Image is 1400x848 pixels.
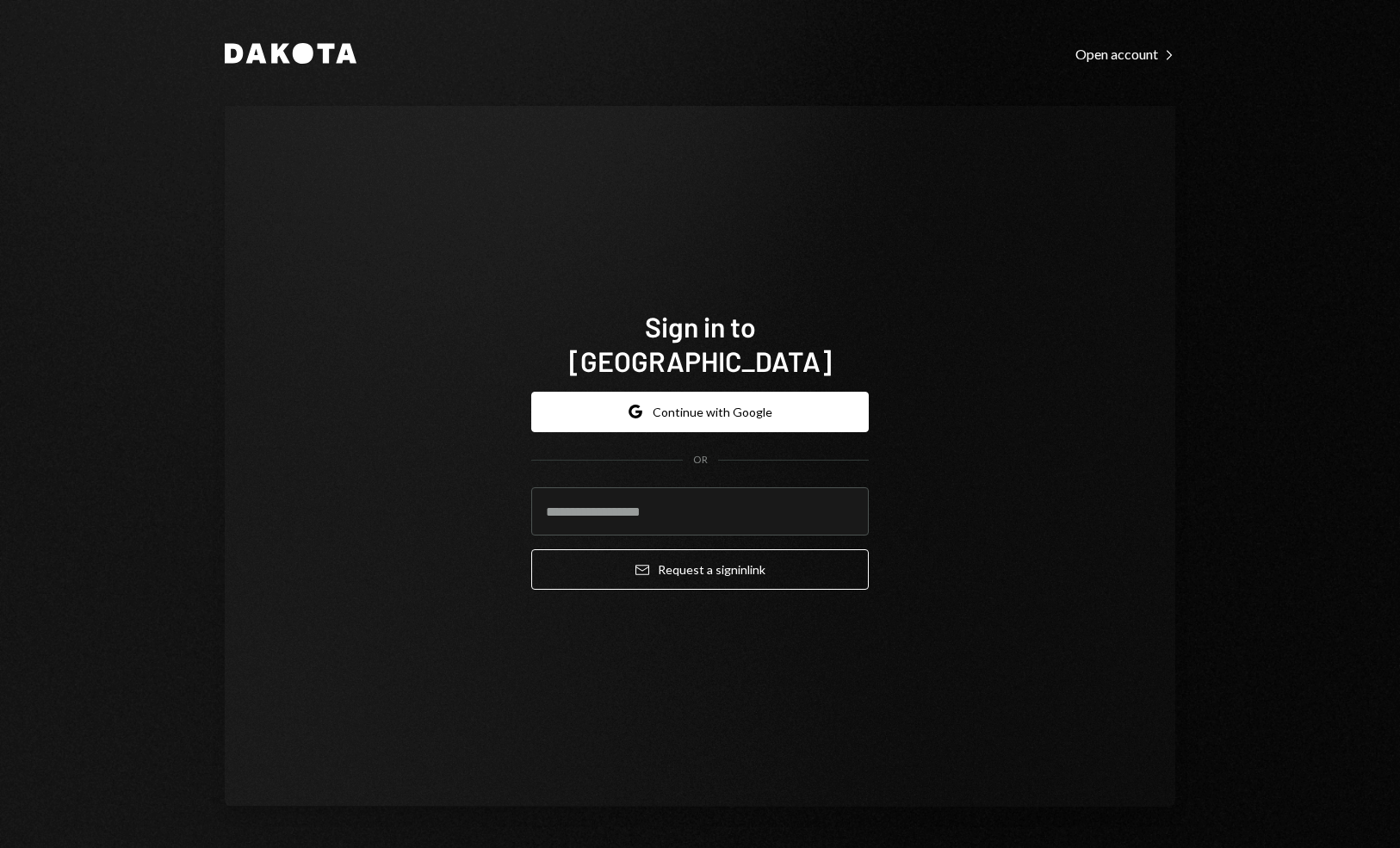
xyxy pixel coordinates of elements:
[531,549,869,590] button: Request a signinlink
[1075,46,1175,63] div: Open account
[531,392,869,432] button: Continue with Google
[531,309,869,378] h1: Sign in to [GEOGRAPHIC_DATA]
[693,453,708,467] div: OR
[1075,44,1175,63] a: Open account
